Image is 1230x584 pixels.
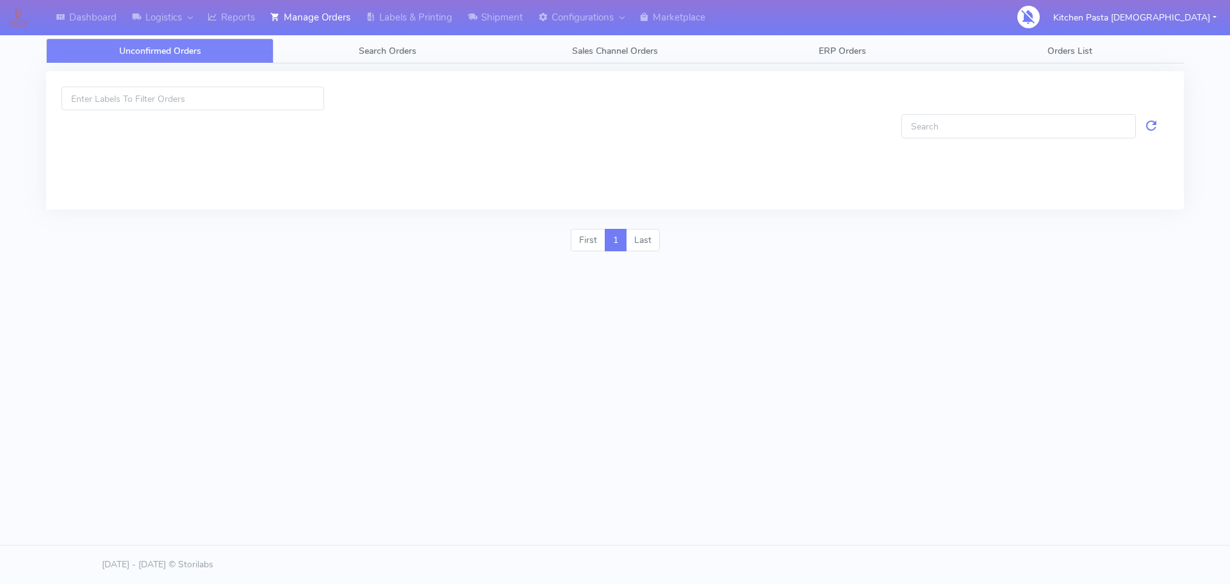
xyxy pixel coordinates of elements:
[1047,45,1092,57] span: Orders List
[1044,4,1226,31] button: Kitchen Pasta [DEMOGRAPHIC_DATA]
[572,45,658,57] span: Sales Channel Orders
[359,45,416,57] span: Search Orders
[819,45,866,57] span: ERP Orders
[901,114,1136,138] input: Search
[605,229,627,252] a: 1
[61,87,324,110] input: Enter Labels To Filter Orders
[119,45,201,57] span: Unconfirmed Orders
[46,38,1184,63] ul: Tabs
